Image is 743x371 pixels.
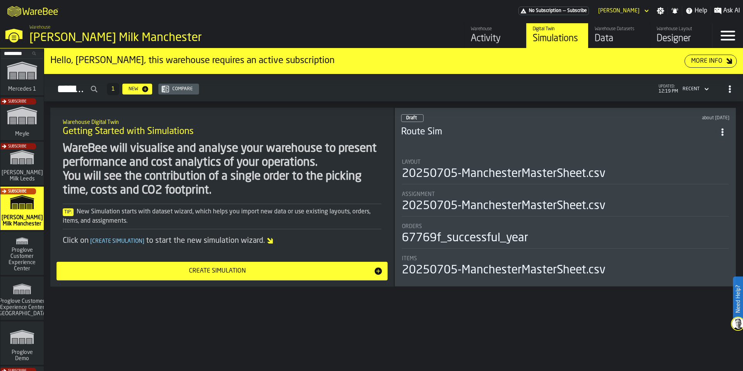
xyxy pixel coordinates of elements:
div: Title [402,191,729,198]
section: card-SimulationDashboardCard-draft [401,151,730,279]
div: Updated: 7/11/2025, 11:51:05 AM Created: 7/11/2025, 11:39:17 AM [577,115,729,121]
label: button-toggle-Ask AI [711,6,743,15]
span: Subscribe [8,144,26,149]
label: button-toggle-Help [682,6,710,15]
a: link-to-/wh/i/b09612b5-e9f1-4a3a-b0a4-784729d61419/pricing/ [518,7,589,15]
div: Click on to start the new simulation wizard. [63,235,381,246]
div: Warehouse [471,26,520,32]
span: [ [90,239,92,244]
span: No Subscription [529,8,561,14]
span: 12:19 PM [659,89,678,94]
a: link-to-/wh/i/b09612b5-e9f1-4a3a-b0a4-784729d61419/simulations [526,23,588,48]
div: Menu Subscription [518,7,589,15]
span: — [563,8,566,14]
span: Warehouse [29,25,50,30]
h2: button-Simulations [44,74,743,101]
div: Data [595,33,644,45]
div: Title [402,223,729,230]
div: Warehouse Layout [657,26,706,32]
div: DropdownMenuValue-4 [683,86,700,92]
a: link-to-/wh/i/a559492c-8db7-4f96-b4fe-6fc1bd76401c/simulations [0,97,44,142]
div: Simulations [533,33,582,45]
span: Assignment [402,191,435,198]
label: button-toggle-Settings [654,7,667,15]
div: DropdownMenuValue-Pavle Vasic [598,8,640,14]
label: Need Help? [734,277,742,321]
div: Create Simulation [61,266,374,276]
div: 20250705-ManchesterMasterSheet.csv [402,199,606,213]
span: 1 [112,86,115,92]
h2: Sub Title [63,118,381,125]
button: button-Compare [158,84,199,94]
div: DropdownMenuValue-Pavle Vasic [595,6,650,15]
div: New [125,86,141,92]
div: title-Getting Started with Simulations [57,114,388,142]
div: Compare [169,86,196,92]
a: link-to-/wh/i/b09612b5-e9f1-4a3a-b0a4-784729d61419/designer [650,23,712,48]
div: 20250705-ManchesterMasterSheet.csv [402,167,606,181]
a: link-to-/wh/i/b725f59e-a7b8-4257-9acf-85a504d5909c/simulations [0,277,44,321]
span: Help [695,6,707,15]
div: Activity [471,33,520,45]
span: Mercedes 1 [7,86,38,92]
button: button-New [122,84,152,94]
span: Create Simulation [89,239,146,244]
div: ItemListCard- [44,48,743,74]
a: link-to-/wh/i/9ddcc54a-0a13-4fa4-8169-7a9b979f5f30/simulations [0,142,44,187]
span: Getting Started with Simulations [63,125,194,138]
span: Subscribe [567,8,587,14]
div: DropdownMenuValue-4 [680,84,710,94]
div: Title [402,256,729,262]
span: Proglove Demo [3,349,41,362]
div: 20250705-ManchesterMasterSheet.csv [402,263,606,277]
span: Subscribe [8,189,26,194]
div: status-0 2 [401,114,424,122]
div: stat-Layout [402,159,729,184]
a: link-to-/wh/i/ad8a128b-0962-41b6-b9c5-f48cc7973f93/simulations [0,232,44,277]
span: Subscribe [8,100,26,104]
button: button-Create Simulation [57,262,388,280]
div: 67769f_successful_year [402,231,528,245]
a: link-to-/wh/i/b09612b5-e9f1-4a3a-b0a4-784729d61419/data [588,23,650,48]
span: Orders [402,223,422,230]
div: Designer [657,33,706,45]
span: Proglove Customer Experience Center [3,247,41,272]
span: Items [402,256,417,262]
div: stat-Orders [402,223,729,249]
div: Title [402,159,729,165]
span: Ask AI [723,6,740,15]
div: WareBee will visualise and analyse your warehouse to present performance and cost analytics of yo... [63,142,381,198]
div: More Info [688,57,726,66]
span: Draft [406,116,417,120]
a: link-to-/wh/i/e36b03eb-bea5-40ab-83a2-6422b9ded721/simulations [0,321,44,366]
div: Digital Twin [533,26,582,32]
a: link-to-/wh/i/b09612b5-e9f1-4a3a-b0a4-784729d61419/feed/ [464,23,526,48]
div: ButtonLoadMore-Load More-Prev-First-Last [104,83,122,95]
div: Warehouse Datasets [595,26,644,32]
h3: Route Sim [401,126,716,138]
div: Hello, [PERSON_NAME], this warehouse requires an active subscription [50,55,685,67]
div: stat-Items [402,256,729,277]
span: ] [142,239,144,244]
div: New Simulation starts with dataset wizard, which helps you import new data or use existing layout... [63,207,381,226]
div: ItemListCard-DashboardItemContainer [395,108,736,287]
label: button-toggle-Notifications [668,7,682,15]
label: button-toggle-Menu [712,23,743,48]
button: button-More Info [685,55,737,68]
span: Layout [402,159,420,165]
a: link-to-/wh/i/a24a3e22-db74-4543-ba93-f633e23cdb4e/simulations [0,52,44,97]
span: updated: [659,84,678,89]
span: Tip: [63,208,74,216]
a: link-to-/wh/i/b09612b5-e9f1-4a3a-b0a4-784729d61419/simulations [0,187,44,232]
div: ItemListCard- [50,108,394,287]
div: stat-Assignment [402,191,729,216]
div: [PERSON_NAME] Milk Manchester [29,31,239,45]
